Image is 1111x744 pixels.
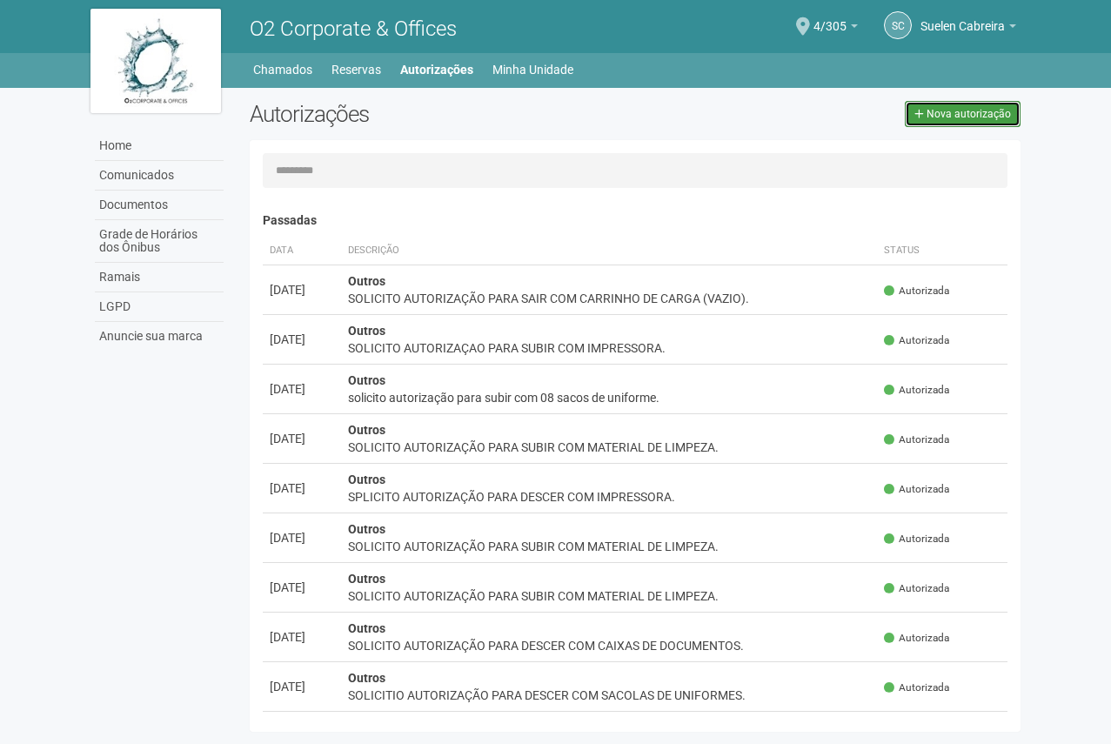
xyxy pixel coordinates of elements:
span: Suelen Cabreira [920,3,1005,33]
div: [DATE] [270,678,334,695]
span: Autorizada [884,482,949,497]
strong: Outros [348,373,385,387]
strong: Outros [348,671,385,685]
div: SOLICITO AUTORIZAÇAO PARA SUBIR COM IMPRESSORA. [348,339,871,357]
strong: Outros [348,274,385,288]
th: Data [263,237,341,265]
span: Autorizada [884,680,949,695]
a: Reservas [331,57,381,82]
span: Autorizada [884,581,949,596]
h4: Passadas [263,214,1008,227]
div: SOLICITO AUTORIZAÇÃO PARA SUBIR COM MATERIAL DE LIMPEZA. [348,538,871,555]
span: Autorizada [884,532,949,546]
a: Home [95,131,224,161]
a: Anuncie sua marca [95,322,224,351]
strong: Outros [348,473,385,486]
div: SOLICITO AUTORIZAÇÃO PARA SUBIR COM MATERIAL DE LIMPEZA. [348,439,871,456]
div: SPLICITO AUTORIZAÇÃO PARA DESCER COM IMPRESSORA. [348,488,871,506]
img: logo.jpg [90,9,221,113]
a: Chamados [253,57,312,82]
div: [DATE] [270,380,334,398]
th: Descrição [341,237,878,265]
span: O2 Corporate & Offices [250,17,457,41]
strong: Outros [348,423,385,437]
a: 4/305 [813,22,858,36]
span: Autorizada [884,432,949,447]
div: [DATE] [270,281,334,298]
div: solicito autorização para subir com 08 sacos de uniforme. [348,389,871,406]
a: Nova autorização [905,101,1021,127]
span: Nova autorização [927,108,1011,120]
strong: Outros [348,522,385,536]
a: SC [884,11,912,39]
div: [DATE] [270,628,334,646]
div: [DATE] [270,579,334,596]
a: Ramais [95,263,224,292]
span: 4/305 [813,3,847,33]
div: SOLICITO AUTORIZAÇÃO PARA SUBIR COM MATERIAL DE LIMPEZA. [348,587,871,605]
a: Minha Unidade [492,57,573,82]
a: Autorizações [400,57,473,82]
div: [DATE] [270,430,334,447]
div: [DATE] [270,479,334,497]
div: SOLICITO AUTORIZAÇÃO PARA DESCER COM CAIXAS DE DOCUMENTOS. [348,637,871,654]
a: Documentos [95,191,224,220]
div: [DATE] [270,529,334,546]
span: Autorizada [884,284,949,298]
th: Status [877,237,1007,265]
a: Suelen Cabreira [920,22,1016,36]
strong: Outros [348,621,385,635]
div: SOLICITO AUTORIZAÇÃO PARA SAIR COM CARRINHO DE CARGA (VAZIO). [348,290,871,307]
div: [DATE] [270,331,334,348]
span: Autorizada [884,383,949,398]
a: LGPD [95,292,224,322]
div: SOLICITIO AUTORIZAÇÃO PARA DESCER COM SACOLAS DE UNIFORMES. [348,687,871,704]
strong: Outros [348,324,385,338]
span: Autorizada [884,631,949,646]
h2: Autorizações [250,101,622,127]
a: Comunicados [95,161,224,191]
span: Autorizada [884,333,949,348]
a: Grade de Horários dos Ônibus [95,220,224,263]
strong: Outros [348,572,385,586]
